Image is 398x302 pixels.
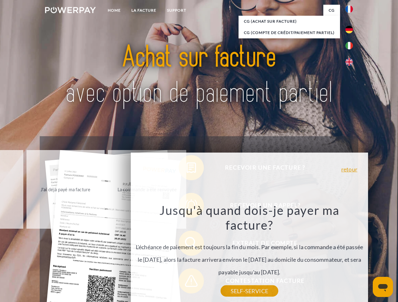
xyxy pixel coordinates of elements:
a: Support [162,5,192,16]
h3: Jusqu'à quand dois-je payer ma facture? [135,203,365,233]
a: retour [341,166,357,172]
img: title-powerpay_fr.svg [60,30,338,120]
img: fr [345,5,353,13]
iframe: Bouton de lancement de la fenêtre de messagerie [373,277,393,297]
img: de [345,26,353,33]
div: J'ai déjà payé ma facture [30,185,101,193]
img: en [345,58,353,66]
a: LA FACTURE [126,5,162,16]
img: logo-powerpay-white.svg [45,7,96,13]
div: La commande a été renvoyée [112,185,182,193]
a: CG (Compte de crédit/paiement partiel) [239,27,340,38]
a: SELF-SERVICE [221,285,278,297]
a: Home [102,5,126,16]
img: it [345,42,353,49]
a: CG (achat sur facture) [239,16,340,27]
a: CG [323,5,340,16]
div: L'échéance de paiement est toujours la fin du mois. Par exemple, si la commande a été passée le [... [135,203,365,291]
